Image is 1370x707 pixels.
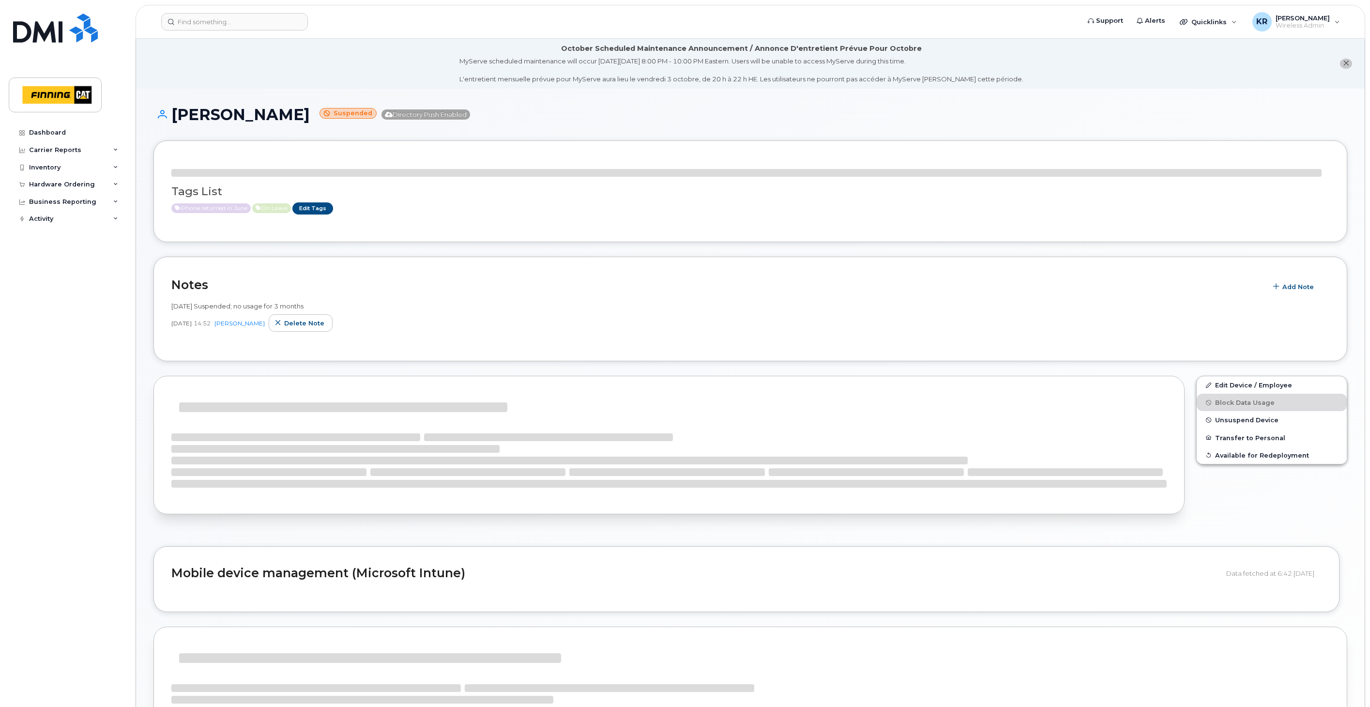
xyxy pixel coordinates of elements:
[1197,376,1347,394] a: Edit Device / Employee
[1226,564,1322,583] div: Data fetched at 6:42 [DATE]
[284,319,324,328] span: Delete note
[320,108,377,119] small: Suspended
[561,44,922,54] div: October Scheduled Maintenance Announcement / Annonce D'entretient Prévue Pour Octobre
[1267,278,1322,296] button: Add Note
[194,319,211,327] span: 14:52
[171,319,192,327] span: [DATE]
[171,567,1219,580] h2: Mobile device management (Microsoft Intune)
[214,320,265,327] a: [PERSON_NAME]
[1215,451,1309,459] span: Available for Redeployment
[1215,416,1279,424] span: Unsuspend Device
[459,57,1023,84] div: MyServe scheduled maintenance will occur [DATE][DATE] 8:00 PM - 10:00 PM Eastern. Users will be u...
[1197,446,1347,464] button: Available for Redeployment
[1282,282,1314,292] span: Add Note
[269,314,333,332] button: Delete note
[1197,411,1347,429] button: Unsuspend Device
[292,202,333,215] a: Edit Tags
[1197,394,1347,411] button: Block Data Usage
[171,185,1329,198] h3: Tags List
[381,109,470,120] span: Directory Push Enabled
[1340,59,1352,69] button: close notification
[1197,429,1347,446] button: Transfer to Personal
[171,302,304,310] span: [DATE] Suspended; no usage for 3 months
[171,203,251,213] span: Active
[153,106,1347,123] h1: [PERSON_NAME]
[252,203,291,213] span: Active
[171,277,1262,292] h2: Notes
